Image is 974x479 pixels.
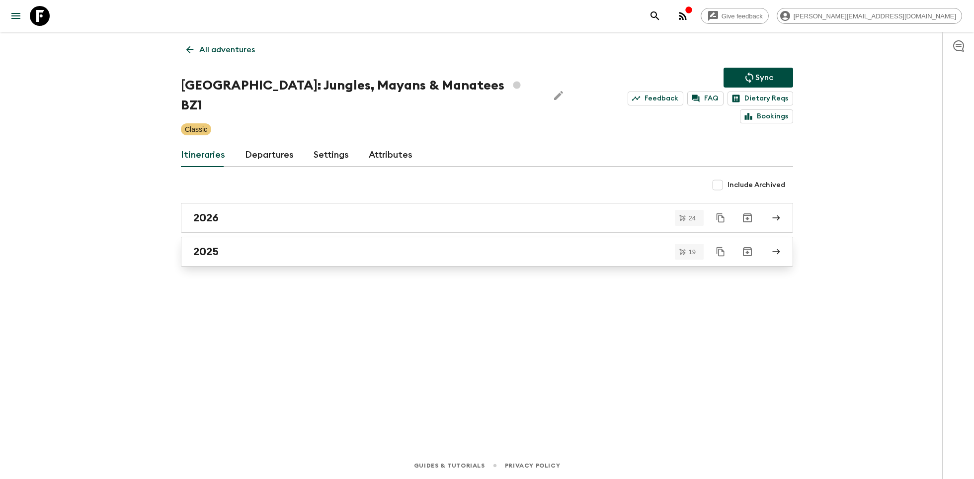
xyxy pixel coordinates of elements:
span: 24 [683,215,702,221]
div: [PERSON_NAME][EMAIL_ADDRESS][DOMAIN_NAME] [777,8,962,24]
button: Edit Adventure Title [549,76,568,115]
a: Dietary Reqs [728,92,793,105]
p: Classic [185,124,207,134]
a: Give feedback [701,8,769,24]
button: search adventures [645,6,665,26]
span: [PERSON_NAME][EMAIL_ADDRESS][DOMAIN_NAME] [788,12,962,20]
a: 2025 [181,237,793,267]
span: Include Archived [728,180,785,190]
button: Archive [737,208,757,228]
a: Settings [314,143,349,167]
a: Feedback [628,92,683,105]
button: Sync adventure departures to the booking engine [724,68,793,88]
h2: 2025 [193,245,219,258]
a: All adventures [181,40,260,60]
a: 2026 [181,203,793,233]
h2: 2026 [193,211,219,224]
p: Sync [755,72,773,84]
a: Guides & Tutorials [414,460,485,471]
p: All adventures [199,44,255,56]
button: Archive [737,242,757,262]
a: FAQ [687,92,724,105]
button: Duplicate [712,209,730,227]
span: 19 [683,249,702,255]
a: Itineraries [181,143,225,167]
a: Privacy Policy [505,460,560,471]
h1: [GEOGRAPHIC_DATA]: Jungles, Mayans & Manatees BZ1 [181,76,541,115]
a: Bookings [740,109,793,123]
a: Departures [245,143,294,167]
button: menu [6,6,26,26]
button: Duplicate [712,243,730,261]
a: Attributes [369,143,412,167]
span: Give feedback [716,12,768,20]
